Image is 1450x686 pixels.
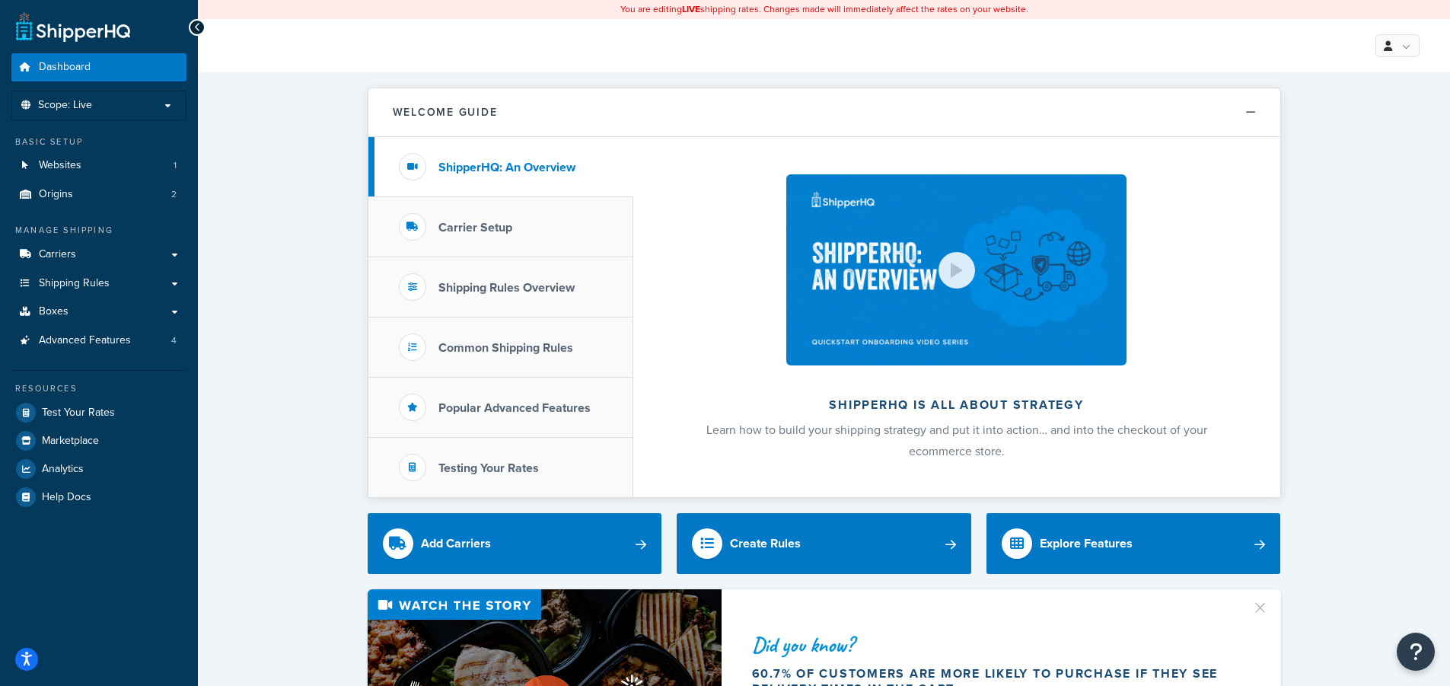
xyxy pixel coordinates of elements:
[11,455,186,483] a: Analytics
[39,61,91,74] span: Dashboard
[752,634,1233,656] div: Did you know?
[11,180,186,209] a: Origins2
[421,533,491,554] div: Add Carriers
[1397,633,1435,671] button: Open Resource Center
[39,248,76,261] span: Carriers
[42,491,91,504] span: Help Docs
[11,53,186,81] a: Dashboard
[11,180,186,209] li: Origins
[11,427,186,455] a: Marketplace
[730,533,801,554] div: Create Rules
[171,188,177,201] span: 2
[39,334,131,347] span: Advanced Features
[11,382,186,395] div: Resources
[393,107,498,118] h2: Welcome Guide
[706,421,1207,460] span: Learn how to build your shipping strategy and put it into action… and into the checkout of your e...
[11,136,186,148] div: Basic Setup
[11,327,186,355] li: Advanced Features
[11,399,186,426] a: Test Your Rates
[42,463,84,476] span: Analytics
[42,435,99,448] span: Marketplace
[11,327,186,355] a: Advanced Features4
[11,298,186,326] a: Boxes
[11,224,186,237] div: Manage Shipping
[682,2,700,16] b: LIVE
[42,407,115,420] span: Test Your Rates
[438,461,539,475] h3: Testing Your Rates
[39,188,73,201] span: Origins
[368,88,1280,137] button: Welcome Guide
[438,401,591,415] h3: Popular Advanced Features
[438,161,575,174] h3: ShipperHQ: An Overview
[11,152,186,180] li: Websites
[438,281,575,295] h3: Shipping Rules Overview
[11,241,186,269] a: Carriers
[986,513,1281,574] a: Explore Features
[11,483,186,511] a: Help Docs
[39,305,69,318] span: Boxes
[38,99,92,112] span: Scope: Live
[11,152,186,180] a: Websites1
[171,334,177,347] span: 4
[438,221,512,235] h3: Carrier Setup
[174,159,177,172] span: 1
[674,398,1240,412] h2: ShipperHQ is all about strategy
[438,341,573,355] h3: Common Shipping Rules
[677,513,971,574] a: Create Rules
[1040,533,1133,554] div: Explore Features
[11,270,186,298] a: Shipping Rules
[39,277,110,290] span: Shipping Rules
[368,513,662,574] a: Add Carriers
[786,174,1126,365] img: ShipperHQ is all about strategy
[39,159,81,172] span: Websites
